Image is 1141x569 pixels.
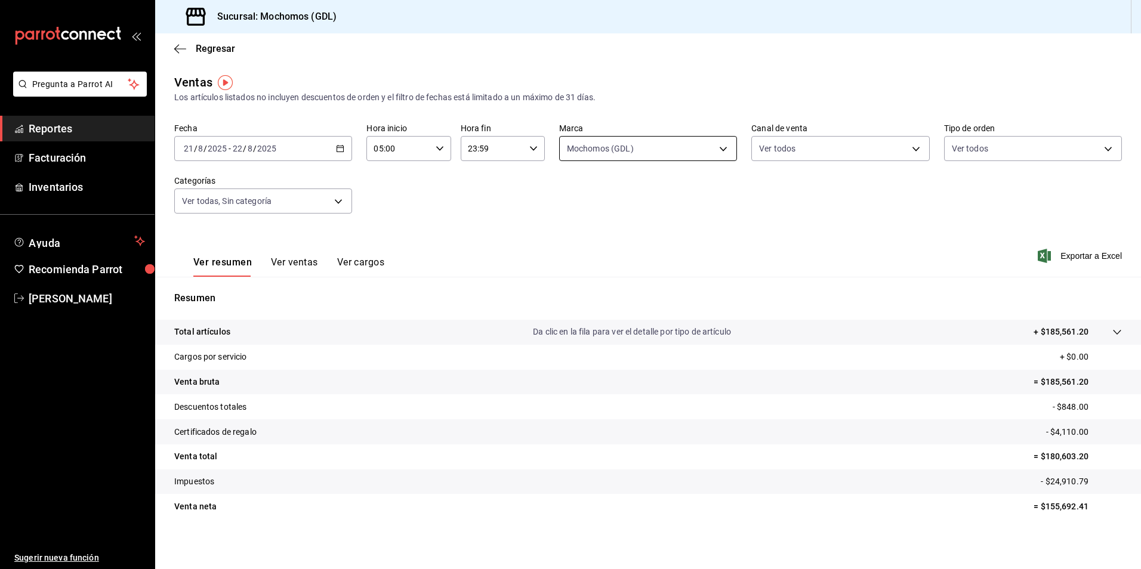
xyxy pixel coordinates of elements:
[174,326,230,338] p: Total artículos
[174,177,352,185] label: Categorías
[193,256,252,277] button: Ver resumen
[174,475,214,488] p: Impuestos
[174,500,217,513] p: Venta neta
[944,124,1122,132] label: Tipo de orden
[198,144,203,153] input: --
[174,91,1122,104] div: Los artículos listados no incluyen descuentos de orden y el filtro de fechas está limitado a un m...
[1046,426,1122,438] p: - $4,110.00
[232,144,243,153] input: --
[1034,376,1122,388] p: = $185,561.20
[174,450,217,463] p: Venta total
[194,144,198,153] span: /
[14,552,145,564] span: Sugerir nueva función
[207,144,227,153] input: ----
[247,144,253,153] input: --
[229,144,231,153] span: -
[1060,351,1122,363] p: + $0.00
[1041,475,1122,488] p: - $24,910.79
[1040,249,1122,263] button: Exportar a Excel
[218,75,233,90] img: Tooltip marker
[337,256,385,277] button: Ver cargos
[257,144,277,153] input: ----
[559,124,737,132] label: Marca
[567,143,634,154] span: Mochomos (GDL)
[29,234,129,248] span: Ayuda
[271,256,318,277] button: Ver ventas
[29,179,145,195] span: Inventarios
[174,43,235,54] button: Regresar
[1034,450,1122,463] p: = $180,603.20
[174,426,257,438] p: Certificados de regalo
[29,290,145,307] span: [PERSON_NAME]
[32,78,128,91] span: Pregunta a Parrot AI
[174,73,212,91] div: Ventas
[174,291,1122,305] p: Resumen
[243,144,246,153] span: /
[1034,500,1122,513] p: = $155,692.41
[174,401,246,413] p: Descuentos totales
[759,143,795,154] span: Ver todos
[461,124,545,132] label: Hora fin
[8,86,147,99] a: Pregunta a Parrot AI
[174,351,247,363] p: Cargos por servicio
[533,326,731,338] p: Da clic en la fila para ver el detalle por tipo de artículo
[182,195,272,207] span: Ver todas, Sin categoría
[174,124,352,132] label: Fecha
[751,124,929,132] label: Canal de venta
[1053,401,1122,413] p: - $848.00
[174,376,220,388] p: Venta bruta
[13,72,147,97] button: Pregunta a Parrot AI
[203,144,207,153] span: /
[29,120,145,137] span: Reportes
[183,144,194,153] input: --
[196,43,235,54] span: Regresar
[29,150,145,166] span: Facturación
[208,10,337,24] h3: Sucursal: Mochomos (GDL)
[29,261,145,277] span: Recomienda Parrot
[1034,326,1088,338] p: + $185,561.20
[952,143,988,154] span: Ver todos
[131,31,141,41] button: open_drawer_menu
[193,256,384,277] div: navigation tabs
[366,124,451,132] label: Hora inicio
[253,144,257,153] span: /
